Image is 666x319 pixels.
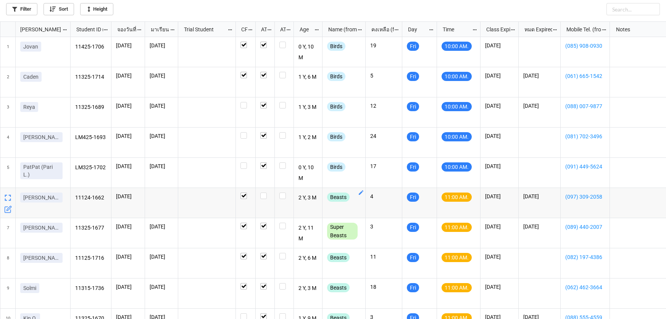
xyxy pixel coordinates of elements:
[44,3,74,15] a: Sort
[116,253,140,261] p: [DATE]
[565,42,605,50] a: (085) 908-0930
[23,254,60,262] p: [PERSON_NAME]
[407,253,419,262] div: Fri
[407,102,419,111] div: Fri
[16,25,62,34] div: [PERSON_NAME] Name
[23,133,60,141] p: [PERSON_NAME]
[298,162,318,183] p: 0 Y, 10 M
[7,97,9,127] span: 3
[370,42,397,49] p: 19
[23,194,60,201] p: [PERSON_NAME]
[438,25,472,34] div: Time
[150,253,173,261] p: [DATE]
[298,193,318,203] p: 2 Y, 3 M
[485,72,514,79] p: [DATE]
[485,223,514,230] p: [DATE]
[407,72,419,81] div: Fri
[565,253,605,261] a: (082) 197-4386
[370,72,397,79] p: 5
[298,132,318,143] p: 1 Y, 2 M
[565,132,605,141] a: (081) 702-3496
[327,253,350,262] div: Beasts
[520,25,552,34] div: หมด Expired date (from [PERSON_NAME] Name)
[75,162,107,173] p: LM325-1702
[75,102,107,113] p: 11325-1689
[75,253,107,264] p: 11125-1716
[562,25,601,34] div: Mobile Tel. (from Nick Name)
[442,42,472,51] div: 10:00 AM.
[442,102,472,111] div: 10:00 AM.
[327,102,345,111] div: Birds
[113,25,137,34] div: จองวันที่
[75,72,107,83] p: 11325-1714
[327,132,345,141] div: Birds
[116,223,140,230] p: [DATE]
[327,283,350,292] div: Beasts
[116,283,140,291] p: [DATE]
[298,102,318,113] p: 1 Y, 3 M
[485,132,514,140] p: [DATE]
[403,25,429,34] div: Day
[565,162,605,171] a: (091) 449-5624
[485,253,514,261] p: [DATE]
[370,132,397,140] p: 24
[298,223,318,243] p: 2 Y, 11 M
[23,73,39,81] p: Caden
[523,193,556,200] p: [DATE]
[75,193,107,203] p: 11124-1662
[523,72,556,79] p: [DATE]
[370,193,397,200] p: 4
[442,72,472,81] div: 10:00 AM.
[407,193,419,202] div: Fri
[150,42,173,49] p: [DATE]
[298,72,318,83] p: 1 Y, 6 M
[407,162,419,172] div: Fri
[150,102,173,110] p: [DATE]
[146,25,170,34] div: มาเรียน
[485,102,514,110] p: [DATE]
[442,223,472,232] div: 11:00 AM.
[23,43,38,50] p: Jovan
[6,3,37,15] a: Filter
[327,223,358,240] div: Super Beasts
[116,162,140,170] p: [DATE]
[0,22,71,37] div: grid
[116,193,140,200] p: [DATE]
[485,42,514,49] p: [DATE]
[75,283,107,294] p: 11315-1736
[7,158,9,188] span: 5
[179,25,227,34] div: Trial Student
[80,3,113,15] a: Height
[23,163,60,178] p: PatPat (Pari L.)
[407,283,419,292] div: Fri
[442,162,472,172] div: 10:00 AM.
[370,283,397,291] p: 18
[298,283,318,294] p: 2 Y, 3 M
[324,25,357,34] div: Name (from Class)
[7,279,9,308] span: 9
[150,223,173,230] p: [DATE]
[72,25,103,34] div: Student ID (from [PERSON_NAME] Name)
[327,72,345,81] div: Birds
[23,284,36,292] p: Solmi
[485,193,514,200] p: [DATE]
[75,132,107,143] p: LM425-1693
[370,102,397,110] p: 12
[116,132,140,140] p: [DATE]
[370,253,397,261] p: 11
[523,102,556,110] p: [DATE]
[370,223,397,230] p: 3
[442,253,472,262] div: 11:00 AM.
[442,283,472,292] div: 11:00 AM.
[23,103,35,111] p: Reya
[7,67,9,97] span: 2
[442,132,472,141] div: 10:00 AM.
[150,132,173,140] p: [DATE]
[23,224,60,232] p: [PERSON_NAME]
[485,162,514,170] p: [DATE]
[116,72,140,79] p: [DATE]
[75,223,107,233] p: 11325-1677
[276,25,286,34] div: ATK
[565,223,605,231] a: (089) 440-2007
[7,128,9,157] span: 4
